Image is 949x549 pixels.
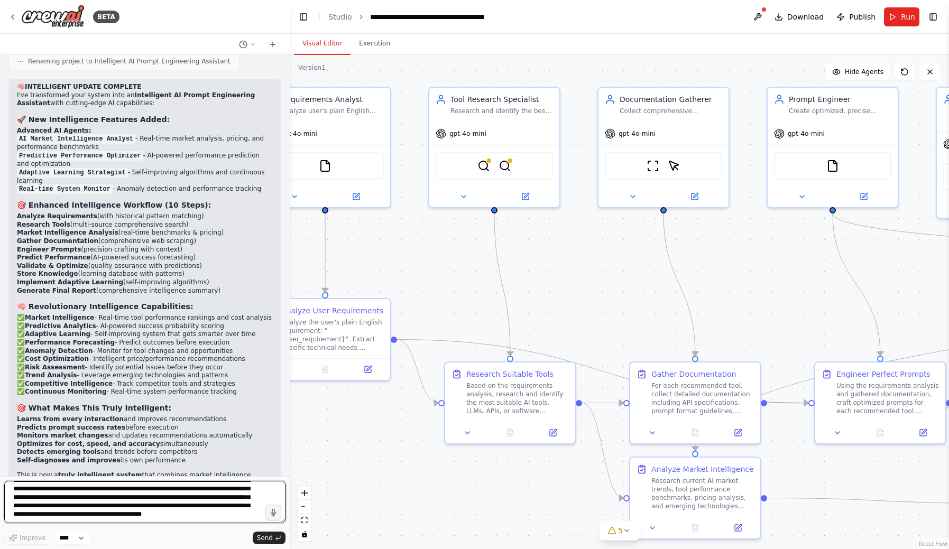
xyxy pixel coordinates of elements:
code: Predictive Performance Optimizer [17,151,143,161]
li: - Real-time market analysis, pricing, and performance benchmarks [17,135,273,152]
button: Open in side panel [834,190,893,203]
strong: Predictive Analytics [25,322,96,330]
div: Documentation GathererCollect comprehensive documentation, manuals, parameter guides, and API spe... [597,87,730,208]
button: Send [253,532,285,544]
img: FileReadTool [319,160,331,172]
div: For each recommended tool, collect detailed documentation including API specifications, prompt fo... [651,381,754,415]
button: No output available [488,426,533,439]
div: Based on the requirements analysis, research and identify the most suitable AI tools, LLMs, APIs,... [466,381,569,415]
h2: 🧠 [17,83,273,91]
button: No output available [303,363,348,376]
strong: Validate & Optimize [17,262,88,269]
img: SerplyWebSearchTool [499,160,511,172]
div: Analyze User Requirements [281,305,383,316]
span: Download [787,12,824,22]
li: (self-improving algorithms) [17,278,273,287]
span: Renaming project to Intelligent AI Prompt Engineering Assistant [28,57,231,66]
strong: Advanced AI Agents: [17,127,91,134]
g: Edge from 7a4d54c4-8d0b-4e8b-8b70-be9e89b68fac to 78a0508a-97ba-4061-87b8-988e7da8e8d5 [397,334,808,408]
span: Run [901,12,915,22]
li: and improves recommendations [17,415,273,424]
button: Open in side panel [326,190,386,203]
button: No output available [673,522,718,534]
button: fit view [298,514,311,527]
div: Prompt Engineer [789,94,891,105]
g: Edge from 9fc67f7b-d3d5-4906-8cfe-1feb752b86bc to 78a0508a-97ba-4061-87b8-988e7da8e8d5 [767,398,808,408]
li: (precision crafting with context) [17,246,273,254]
span: Improve [20,534,45,542]
div: Documentation Gatherer [620,94,722,105]
g: Edge from dadefe1f-7f6a-4360-b92a-2782f2d7064b to 78a0508a-97ba-4061-87b8-988e7da8e8d5 [827,213,886,356]
button: Publish [832,7,880,26]
span: Hide Agents [845,68,883,76]
div: Analyze User RequirementsAnalyze the user's plain English requirement: "{user_requirement}". Extr... [259,298,391,381]
g: Edge from 06619125-ab83-4f27-89af-0b8c55da735e to 9fc67f7b-d3d5-4906-8cfe-1feb752b86bc [582,398,623,408]
li: simultaneously [17,440,273,449]
span: 5 [618,525,623,536]
button: Download [770,7,828,26]
strong: 🎯 Enhanced Intelligence Workflow (10 Steps): [17,201,211,209]
div: Requirements AnalystAnalyze user's plain English requirements to extract specific technical needs... [259,87,391,208]
div: Tool Research Specialist [450,94,553,105]
strong: INTELLIGENT UPDATE COMPLETE [25,83,142,90]
li: before execution [17,424,273,432]
li: (AI-powered success forecasting) [17,254,273,262]
div: Analyze Market IntelligenceResearch current AI market trends, tool performance benchmarks, pricin... [629,457,761,539]
div: Engineer Perfect PromptsUsing the requirements analysis and gathered documentation, craft optimiz... [814,361,946,444]
button: Open in side panel [349,363,386,376]
button: Open in side panel [495,190,555,203]
button: Hide left sidebar [296,10,311,24]
strong: 🧠 Revolutionary Intelligence Capabilities: [17,302,194,311]
button: Open in side panel [905,426,941,439]
p: This is now a that combines market intelligence, predictive analytics, and adaptive learning to d... [17,471,273,496]
div: React Flow controls [298,486,311,541]
strong: Intelligent AI Prompt Engineering Assistant [17,91,255,107]
strong: Adaptive Learning [25,330,90,338]
button: Open in side panel [720,426,756,439]
strong: Performance Forecasting [25,339,115,346]
strong: Continuous Monitoring [25,388,107,395]
div: Gather DocumentationFor each recommended tool, collect detailed documentation including API speci... [629,361,761,444]
div: Create optimized, precise prompts based on user requirements and tool documentation. Ensure promp... [789,107,891,115]
li: - Anomaly detection and performance tracking [17,185,273,193]
div: Collect comprehensive documentation, manuals, parameter guides, and API specifications for identi... [620,107,722,115]
div: Analyze the user's plain English requirement: "{user_requirement}". Extract specific technical ne... [281,318,384,352]
button: Open in side panel [720,522,756,534]
button: Open in side panel [665,190,724,203]
strong: Store Knowledge [17,270,78,277]
div: Research Suitable ToolsBased on the requirements analysis, research and identify the most suitabl... [444,361,576,444]
strong: Market Intelligence Analysis [17,229,118,236]
g: Edge from c5b498aa-9308-49d0-b7c6-806351828ec1 to 9fc67f7b-d3d5-4906-8cfe-1feb752b86bc [658,213,701,356]
code: AI Market Intelligence Analyst [17,134,135,144]
strong: Analyze Requirements [17,212,97,220]
li: (comprehensive intelligence summary) [17,287,273,295]
div: Tool Research SpecialistResearch and identify the best AI tools, LLMs, APIs, and software applica... [428,87,560,208]
li: (with historical pattern matching) [17,212,273,221]
li: - AI-powered performance prediction and optimization [17,152,273,169]
li: its own performance [17,457,273,465]
img: ScrapeWebsiteTool [647,160,659,172]
code: Adaptive Learning Strategist [17,168,128,178]
strong: Learns from every interaction [17,415,124,423]
div: Engineer Perfect Prompts [836,369,930,379]
li: (learning database with patterns) [17,270,273,278]
img: BraveSearchTool [477,160,490,172]
code: Real-time System Monitor [17,184,113,194]
div: Analyze Market Intelligence [651,464,754,474]
strong: 🎯 What Makes This Truly Intelligent: [17,404,171,412]
g: Edge from 7a4d54c4-8d0b-4e8b-8b70-be9e89b68fac to 06619125-ab83-4f27-89af-0b8c55da735e [397,334,438,408]
span: Publish [849,12,876,22]
strong: 🚀 New Intelligence Features Added: [17,115,170,124]
button: Run [884,7,919,26]
div: Prompt EngineerCreate optimized, precise prompts based on user requirements and tool documentatio... [767,87,899,208]
span: Send [257,534,273,542]
strong: Gather Documentation [17,237,98,245]
img: FileReadTool [826,160,839,172]
img: ScrapeElementFromWebsiteTool [668,160,680,172]
button: Improve [4,531,50,545]
div: Version 1 [298,63,326,72]
strong: Market Intelligence [25,314,94,321]
nav: breadcrumb [328,12,489,22]
button: Start a new chat [264,38,281,51]
strong: Self-diagnoses and improves [17,457,121,464]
